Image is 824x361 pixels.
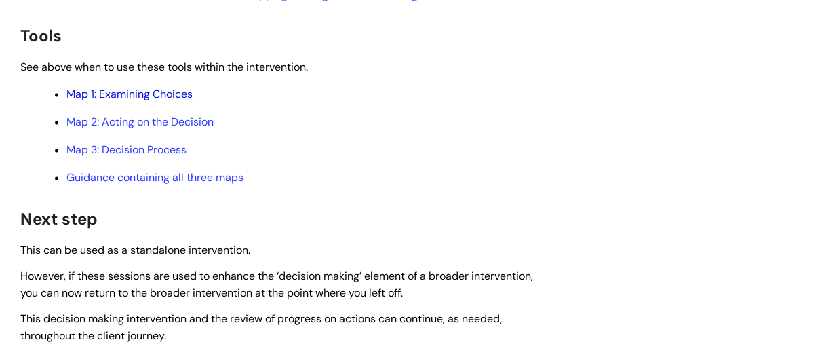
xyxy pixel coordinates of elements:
span: Tools [20,25,62,46]
a: Map 2: Acting on the Decision [66,115,214,129]
span: However, if these sessions are used to enhance the ‘decision making’ element of a broader interve... [20,269,533,300]
span: See above when to use these tools within the intervention. [20,60,308,74]
a: Map 1: Examining Choices [66,87,193,101]
a: Map 3: Decision Process [66,142,187,157]
span: This can be used as a standalone intervention. [20,243,250,257]
a: Guidance containing all three maps [66,170,243,185]
span: Next step [20,208,98,229]
span: This decision making intervention and the review of progress on actions can continue, as needed, ... [20,311,502,343]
